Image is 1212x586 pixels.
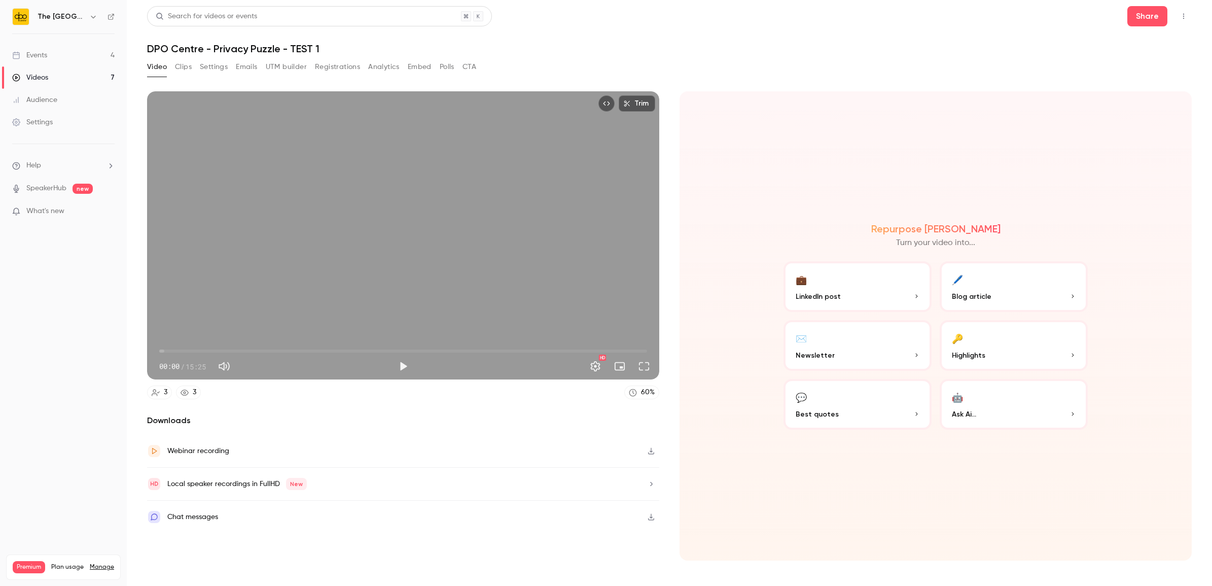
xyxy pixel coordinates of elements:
button: Settings [585,356,605,376]
button: 🖊️Blog article [940,261,1088,312]
div: Settings [12,117,53,127]
div: 💼 [796,271,807,287]
button: Settings [200,59,228,75]
button: Embed [408,59,432,75]
h2: Downloads [147,415,659,427]
div: 🔑 [952,330,963,346]
span: new [73,184,93,194]
button: Emails [236,59,257,75]
div: 3 [193,387,196,398]
button: 🔑Highlights [940,320,1088,371]
span: What's new [26,206,64,217]
button: ✉️Newsletter [783,320,932,371]
div: ✉️ [796,330,807,346]
button: Full screen [634,356,654,376]
a: 3 [176,386,201,399]
div: 00:00 [159,361,206,372]
div: Videos [12,73,48,83]
span: LinkedIn post [796,291,841,302]
button: Top Bar Actions [1175,8,1192,24]
a: 60% [624,386,659,399]
h6: The [GEOGRAPHIC_DATA] [38,12,85,22]
span: Ask Ai... [952,409,976,420]
span: Newsletter [796,350,835,361]
span: Premium [13,561,45,573]
div: Events [12,50,47,60]
div: Search for videos or events [156,11,257,22]
span: 00:00 [159,361,180,372]
div: HD [599,355,606,361]
span: Highlights [952,350,985,361]
span: / [181,361,185,372]
button: Play [393,356,413,376]
button: CTA [462,59,476,75]
button: Trim [619,95,655,112]
span: Help [26,160,41,171]
div: 💬 [796,389,807,405]
span: 15:25 [186,361,206,372]
div: Local speaker recordings in FullHD [167,478,307,490]
div: 🖊️ [952,271,963,287]
iframe: Noticeable Trigger [102,207,115,216]
button: Video [147,59,167,75]
h2: Repurpose [PERSON_NAME] [871,223,1001,235]
li: help-dropdown-opener [12,160,115,171]
button: Turn on miniplayer [610,356,630,376]
button: Embed video [598,95,615,112]
button: Clips [175,59,192,75]
div: 60 % [641,387,655,398]
span: Best quotes [796,409,839,420]
button: Mute [214,356,234,376]
div: 🤖 [952,389,963,405]
button: 💼LinkedIn post [783,261,932,312]
span: Plan usage [51,563,84,571]
a: SpeakerHub [26,183,66,194]
button: Polls [440,59,454,75]
img: The DPO Centre [13,9,29,25]
div: Webinar recording [167,445,229,457]
h1: DPO Centre - Privacy Puzzle - TEST 1 [147,43,1192,55]
button: Analytics [368,59,400,75]
button: Registrations [315,59,360,75]
button: 💬Best quotes [783,379,932,430]
div: Chat messages [167,511,218,523]
p: Turn your video into... [896,237,975,249]
button: Share [1127,6,1167,26]
span: Blog article [952,291,991,302]
span: New [286,478,307,490]
a: Manage [90,563,114,571]
div: Audience [12,95,57,105]
button: UTM builder [266,59,307,75]
div: 3 [164,387,167,398]
a: 3 [147,386,172,399]
button: 🤖Ask Ai... [940,379,1088,430]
